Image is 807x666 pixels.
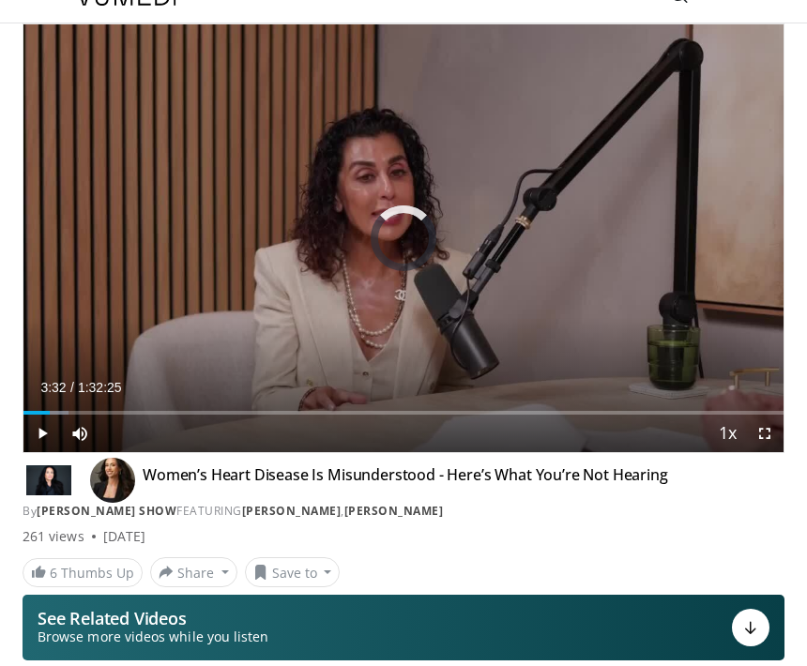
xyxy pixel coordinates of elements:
[23,465,75,495] img: Dr. Gabrielle Lyon Show
[23,595,784,660] button: See Related Videos Browse more videos while you listen
[242,503,342,519] a: [PERSON_NAME]
[150,557,237,587] button: Share
[40,380,66,395] span: 3:32
[708,415,746,452] button: Playback Rate
[245,557,341,587] button: Save to
[90,458,135,503] img: Avatar
[37,503,176,519] a: [PERSON_NAME] Show
[746,415,784,452] button: Fullscreen
[23,411,784,415] div: Progress Bar
[103,527,145,546] div: [DATE]
[23,24,784,452] video-js: Video Player
[143,465,668,495] h4: Women’s Heart Disease Is Misunderstood - Here’s What You’re Not Hearing
[23,527,84,546] span: 261 views
[23,558,143,587] a: 6 Thumbs Up
[23,503,784,520] div: By FEATURING ,
[50,564,57,582] span: 6
[344,503,444,519] a: [PERSON_NAME]
[23,415,61,452] button: Play
[38,628,268,646] span: Browse more videos while you listen
[70,380,74,395] span: /
[61,415,99,452] button: Mute
[78,380,122,395] span: 1:32:25
[38,609,268,628] p: See Related Videos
